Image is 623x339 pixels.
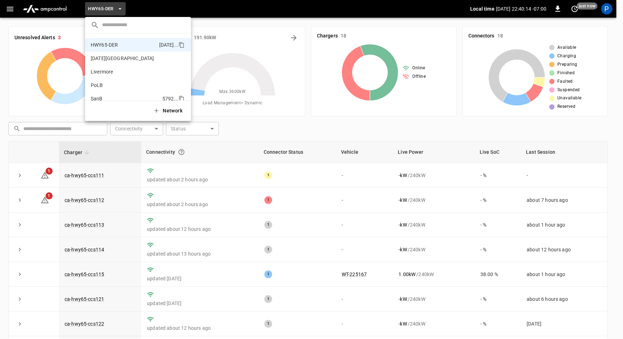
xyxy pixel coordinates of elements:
div: copy [178,41,186,49]
p: SanB [91,95,103,102]
div: copy [178,94,186,103]
button: Network [149,104,188,118]
p: PoLB [91,82,103,89]
p: HWY65-DER [91,41,118,48]
p: [DATE][GEOGRAPHIC_DATA] [91,55,154,62]
p: Livermore [91,68,113,75]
